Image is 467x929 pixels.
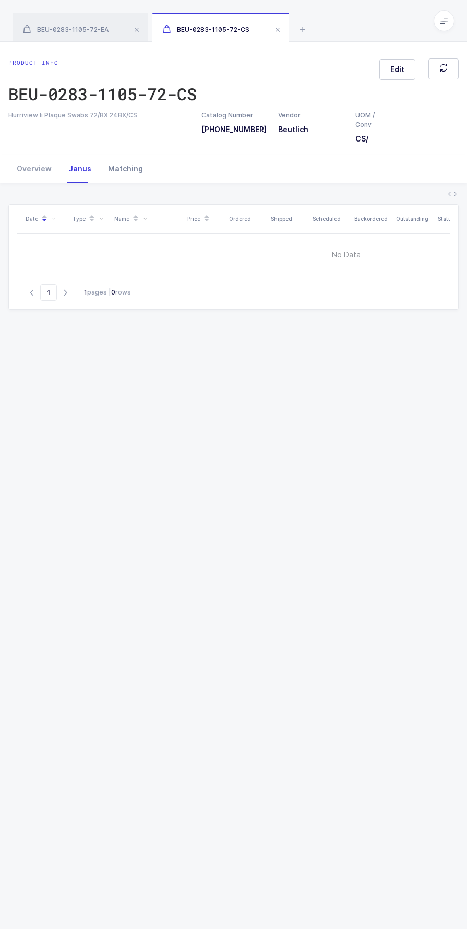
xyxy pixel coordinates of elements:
[354,215,390,223] div: Backordered
[278,111,343,120] div: Vendor
[84,288,131,297] div: pages | rows
[84,288,87,296] b: 1
[8,111,189,120] div: Hurriview Ii Plaque Swabs 72/BX 24BX/CS
[187,210,223,228] div: Price
[379,59,415,80] button: Edit
[111,288,115,296] b: 0
[366,134,368,143] span: /
[114,210,181,228] div: Name
[390,64,404,75] span: Edit
[100,155,151,183] div: Matching
[73,210,108,228] div: Type
[229,215,265,223] div: Ordered
[23,26,109,33] span: BEU-0283-1105-72-EA
[396,215,432,223] div: Outstanding
[26,210,66,228] div: Date
[313,215,348,223] div: Scheduled
[60,155,100,183] div: Janus
[163,26,249,33] span: BEU-0283-1105-72-CS
[271,215,306,223] div: Shipped
[8,58,197,67] div: Product info
[40,284,57,301] span: Go to
[278,124,343,135] h3: Beutlich
[8,155,60,183] div: Overview
[355,111,381,130] div: UOM / Conv
[355,134,381,144] h3: CS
